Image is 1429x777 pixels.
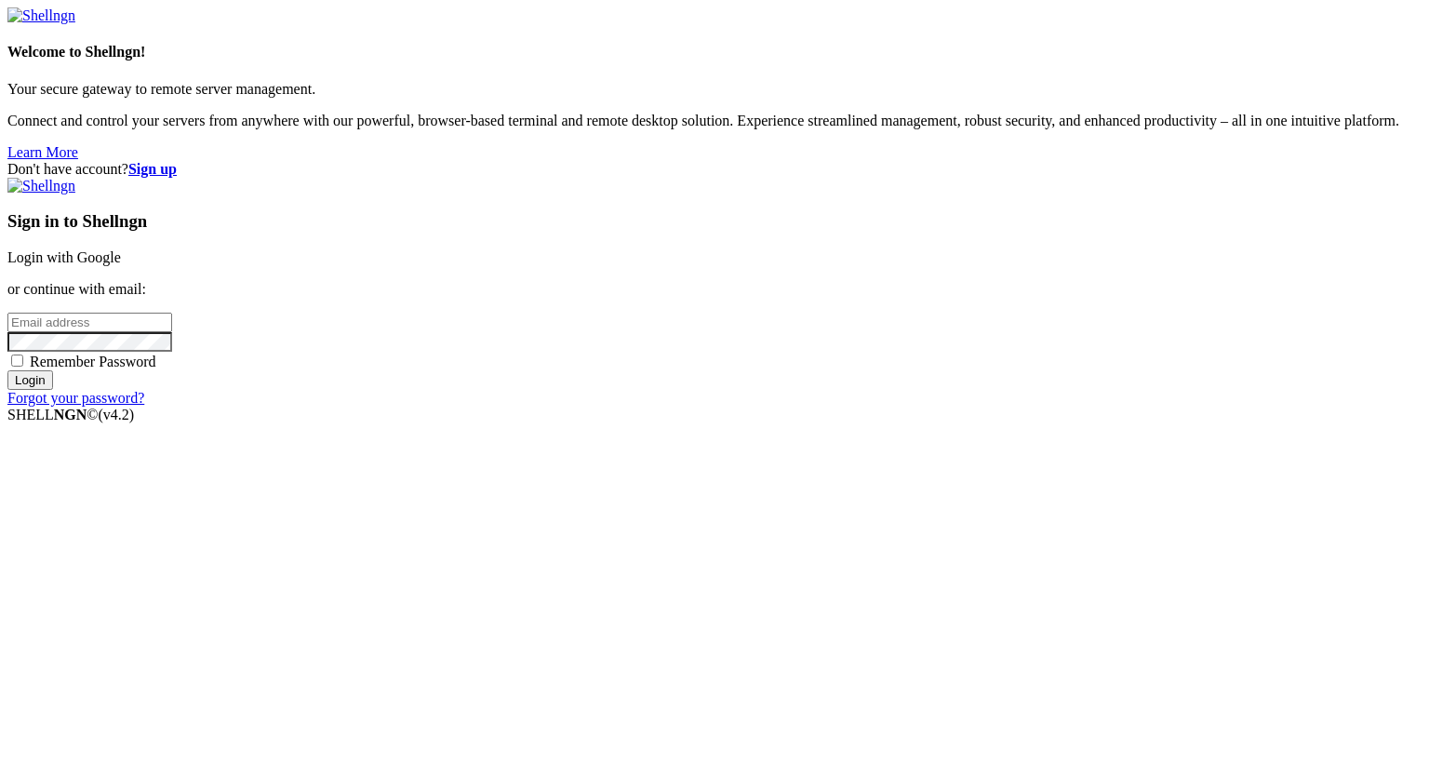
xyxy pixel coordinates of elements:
input: Login [7,370,53,390]
span: SHELL © [7,407,134,422]
input: Email address [7,313,172,332]
a: Forgot your password? [7,390,144,406]
a: Learn More [7,144,78,160]
a: Sign up [128,161,177,177]
img: Shellngn [7,178,75,194]
h3: Sign in to Shellngn [7,211,1422,232]
p: Your secure gateway to remote server management. [7,81,1422,98]
input: Remember Password [11,355,23,367]
p: or continue with email: [7,281,1422,298]
a: Login with Google [7,249,121,265]
b: NGN [54,407,87,422]
div: Don't have account? [7,161,1422,178]
span: Remember Password [30,354,156,369]
h4: Welcome to Shellngn! [7,44,1422,60]
img: Shellngn [7,7,75,24]
span: 4.2.0 [99,407,135,422]
p: Connect and control your servers from anywhere with our powerful, browser-based terminal and remo... [7,113,1422,129]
